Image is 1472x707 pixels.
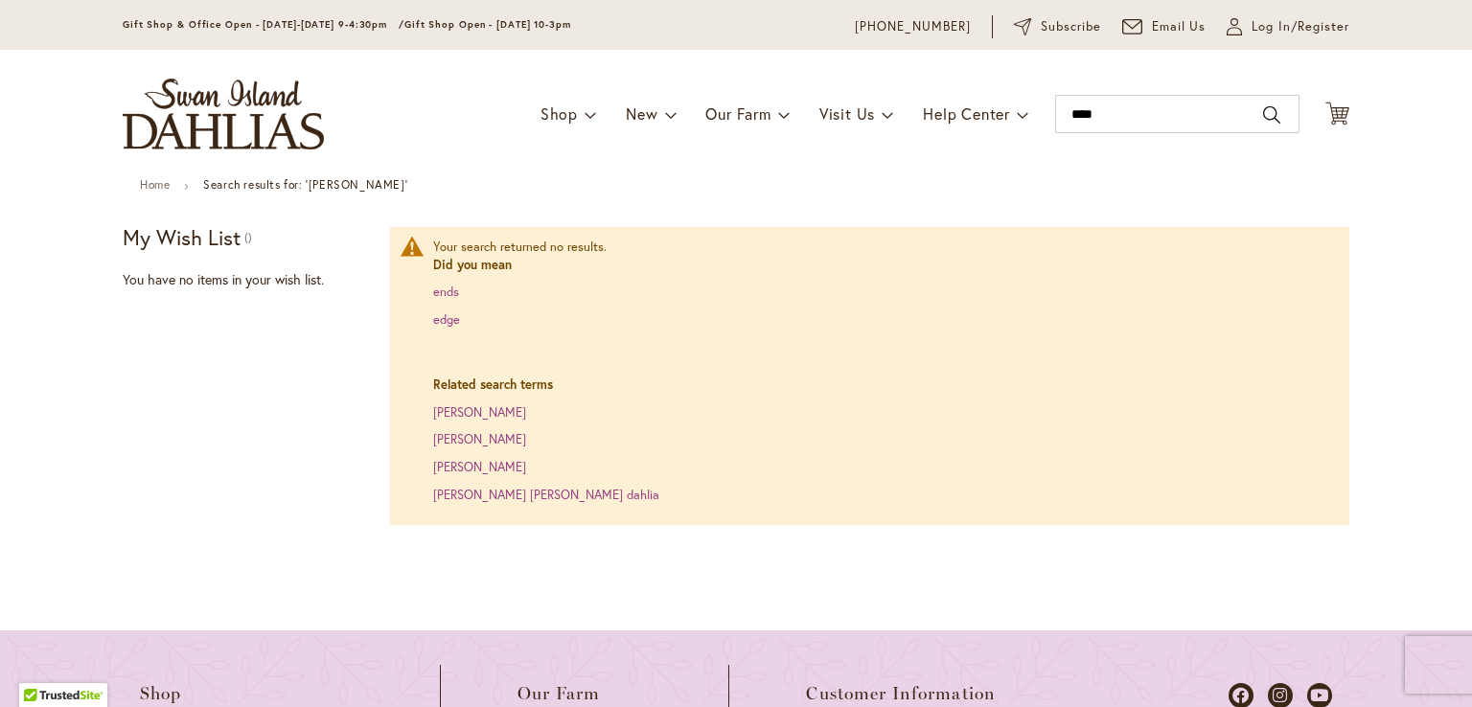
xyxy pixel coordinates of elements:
[123,79,324,149] a: store logo
[433,257,1330,275] dt: Did you mean
[14,639,68,693] iframe: Launch Accessibility Center
[433,376,1330,395] dt: Related search terms
[404,18,571,31] span: Gift Shop Open - [DATE] 10-3pm
[433,459,526,475] a: [PERSON_NAME]
[540,103,578,124] span: Shop
[123,18,404,31] span: Gift Shop & Office Open - [DATE]-[DATE] 9-4:30pm /
[1152,17,1207,36] span: Email Us
[140,177,170,192] a: Home
[123,270,379,289] div: You have no items in your wish list.
[705,103,770,124] span: Our Farm
[1041,17,1101,36] span: Subscribe
[140,684,182,703] span: Shop
[1252,17,1349,36] span: Log In/Register
[1014,17,1101,36] a: Subscribe
[433,284,459,300] a: ends
[203,177,407,192] strong: Search results for: '[PERSON_NAME]'
[806,684,996,703] span: Customer Information
[923,103,1010,124] span: Help Center
[433,487,659,503] a: [PERSON_NAME] [PERSON_NAME] dahlia
[819,103,875,124] span: Visit Us
[123,223,241,251] strong: My Wish List
[855,17,971,36] a: [PHONE_NUMBER]
[433,431,526,447] a: [PERSON_NAME]
[626,103,657,124] span: New
[433,239,1330,504] div: Your search returned no results.
[1227,17,1349,36] a: Log In/Register
[1263,100,1280,130] button: Search
[433,311,460,328] a: edge
[433,404,526,421] a: [PERSON_NAME]
[517,684,600,703] span: Our Farm
[1122,17,1207,36] a: Email Us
